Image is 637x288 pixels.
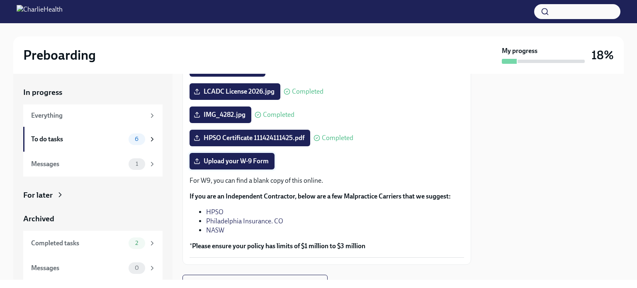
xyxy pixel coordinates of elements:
[190,130,310,146] label: HPSO Certificate 111424111425.pdf
[130,136,143,142] span: 6
[23,87,163,98] a: In progress
[131,161,143,167] span: 1
[130,240,143,246] span: 2
[23,231,163,256] a: Completed tasks2
[195,157,269,165] span: Upload your W-9 Form
[23,47,96,63] h2: Preboarding
[23,152,163,177] a: Messages1
[206,226,224,234] a: NASW
[206,217,283,225] a: Philadelphia Insurance. CO
[23,190,53,201] div: For later
[192,242,365,250] strong: Please ensure your policy has limits of $1 million to $3 million
[130,265,144,271] span: 0
[190,83,280,100] label: LCADC License 2026.jpg
[17,5,63,18] img: CharlieHealth
[195,111,246,119] span: IMG_4282.jpg
[195,134,304,142] span: HPSO Certificate 111424111425.pdf
[292,88,323,95] span: Completed
[31,135,125,144] div: To do tasks
[23,256,163,281] a: Messages0
[23,213,163,224] a: Archived
[190,106,251,123] label: IMG_4282.jpg
[23,127,163,152] a: To do tasks6
[31,239,125,248] div: Completed tasks
[31,264,125,273] div: Messages
[23,104,163,127] a: Everything
[31,160,125,169] div: Messages
[190,192,451,200] strong: If you are an Independent Contractor, below are a few Malpractice Carriers that we suggest:
[190,176,464,185] p: For W9, you can find a blank copy of this online.
[206,208,224,216] a: HPSO
[23,190,163,201] a: For later
[591,48,614,63] h3: 18%
[502,46,537,56] strong: My progress
[31,111,145,120] div: Everything
[195,87,275,96] span: LCADC License 2026.jpg
[322,135,353,141] span: Completed
[190,153,275,169] label: Upload your W-9 Form
[190,279,321,287] span: Next task : Do your background check in Checkr
[263,111,294,118] span: Completed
